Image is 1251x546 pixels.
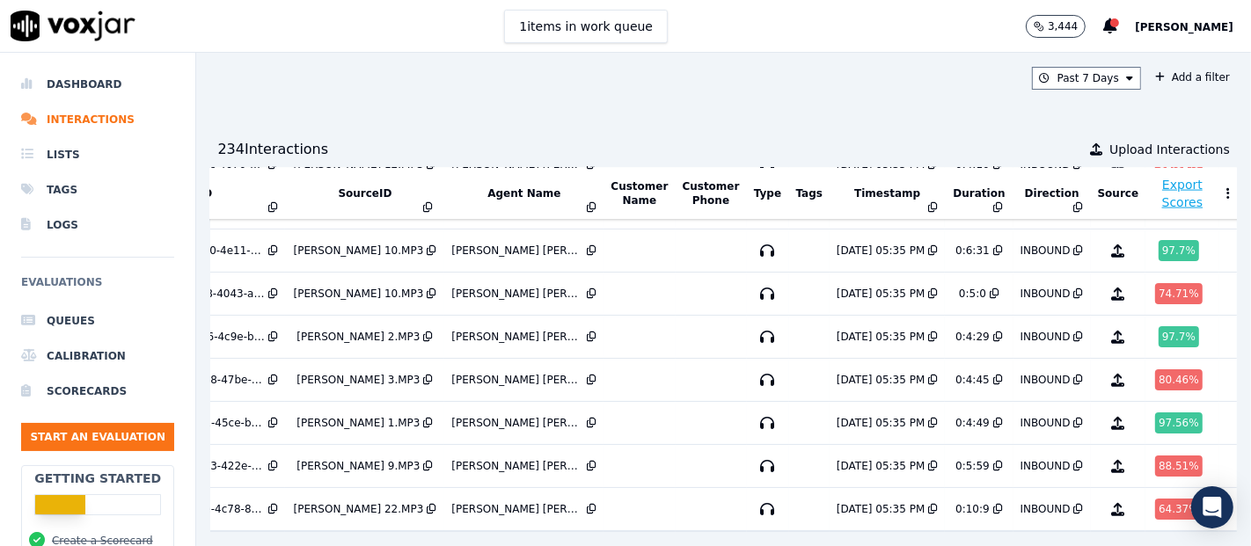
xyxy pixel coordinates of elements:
[21,137,174,172] a: Lists
[837,416,925,430] div: [DATE] 05:35 PM
[955,459,990,473] div: 0:5:59
[1109,141,1230,158] span: Upload Interactions
[504,10,668,43] button: 1items in work queue
[1159,240,1199,261] div: 97.7 %
[296,373,420,387] div: [PERSON_NAME] 3.MP3
[611,179,668,207] button: Customer Name
[451,416,583,430] div: [PERSON_NAME] [PERSON_NAME]
[683,179,740,207] button: Customer Phone
[1153,176,1211,211] button: Export Scores
[1032,67,1141,90] button: Past 7 Days
[487,186,560,200] button: Agent Name
[217,139,328,160] div: 234 Interaction s
[1135,16,1251,37] button: [PERSON_NAME]
[21,303,174,339] a: Queues
[451,287,583,301] div: [PERSON_NAME] [PERSON_NAME]
[1021,502,1071,516] div: INBOUND
[1155,283,1203,304] div: 74.71 %
[451,459,583,473] div: [PERSON_NAME] [PERSON_NAME]
[1155,412,1203,433] div: 97.56 %
[1135,21,1233,33] span: [PERSON_NAME]
[1090,141,1230,158] button: Upload Interactions
[21,339,174,374] a: Calibration
[21,374,174,409] a: Scorecards
[754,186,781,200] button: Type
[953,186,1005,200] button: Duration
[294,287,424,301] div: [PERSON_NAME] 10.MP3
[21,423,174,451] button: Start an Evaluation
[451,373,583,387] div: [PERSON_NAME] [PERSON_NAME]
[338,186,391,200] button: SourceID
[294,502,424,516] div: [PERSON_NAME] 22.MP3
[11,11,135,41] img: voxjar logo
[21,67,174,102] a: Dashboard
[955,502,990,516] div: 0:10:9
[296,416,420,430] div: [PERSON_NAME] 1.MP3
[21,172,174,207] a: Tags
[21,207,174,243] a: Logs
[451,330,583,344] div: [PERSON_NAME] [PERSON_NAME]
[1021,459,1071,473] div: INBOUND
[296,330,420,344] div: [PERSON_NAME] 2.MP3
[837,244,925,258] div: [DATE] 05:35 PM
[1148,67,1237,88] button: Add a filter
[1021,244,1071,258] div: INBOUND
[1026,15,1103,38] button: 3,444
[1026,15,1086,38] button: 3,444
[34,470,161,487] h2: Getting Started
[837,459,925,473] div: [DATE] 05:35 PM
[1155,499,1203,520] div: 64.37 %
[21,102,174,137] a: Interactions
[837,330,925,344] div: [DATE] 05:35 PM
[1021,373,1071,387] div: INBOUND
[837,287,925,301] div: [DATE] 05:35 PM
[294,244,424,258] div: [PERSON_NAME] 10.MP3
[296,459,420,473] div: [PERSON_NAME] 9.MP3
[1025,186,1079,200] button: Direction
[1159,326,1199,347] div: 97.7 %
[1191,486,1233,528] div: Open Intercom Messenger
[955,244,990,258] div: 0:6:31
[1155,455,1203,477] div: 88.51 %
[837,502,925,516] div: [DATE] 05:35 PM
[1021,330,1071,344] div: INBOUND
[837,373,925,387] div: [DATE] 05:35 PM
[1048,19,1078,33] p: 3,444
[1021,416,1071,430] div: INBOUND
[1098,186,1139,200] button: Source
[955,416,990,430] div: 0:4:49
[854,186,920,200] button: Timestamp
[955,330,990,344] div: 0:4:29
[1021,287,1071,301] div: INBOUND
[451,502,583,516] div: [PERSON_NAME] [PERSON_NAME]
[796,186,823,200] button: Tags
[1155,369,1203,390] div: 80.46 %
[955,373,990,387] div: 0:4:45
[959,287,986,301] div: 0:5:0
[451,244,583,258] div: [PERSON_NAME] [PERSON_NAME]
[21,272,174,303] h6: Evaluations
